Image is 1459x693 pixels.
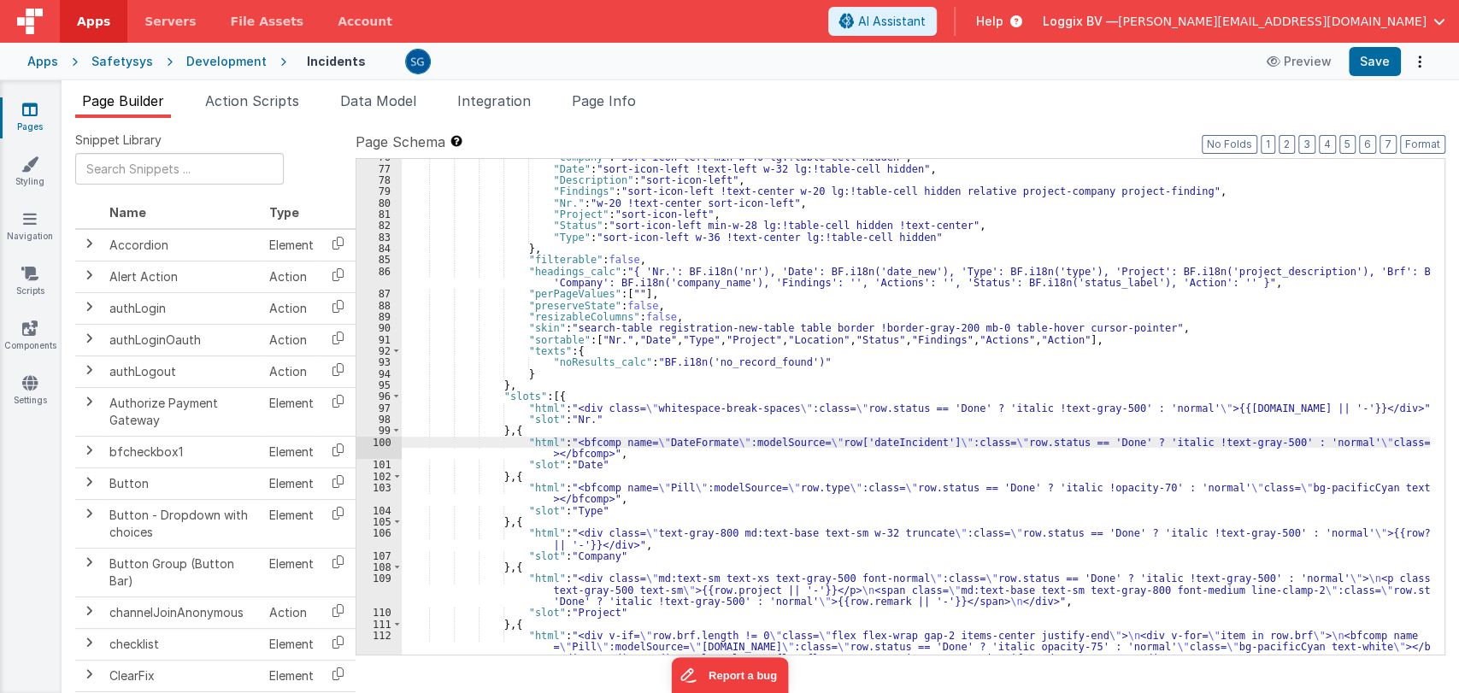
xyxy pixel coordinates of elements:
[356,527,402,550] div: 106
[262,387,321,436] td: Element
[103,436,262,467] td: bfcheckbox1
[103,548,262,596] td: Button Group (Button Bar)
[269,205,299,220] span: Type
[1202,135,1257,154] button: No Folds
[1349,47,1401,76] button: Save
[356,288,402,299] div: 87
[1339,135,1356,154] button: 5
[231,13,304,30] span: File Assets
[356,311,402,322] div: 89
[186,53,267,70] div: Development
[262,660,321,691] td: Element
[307,55,366,68] h4: Incidents
[356,334,402,345] div: 91
[356,402,402,414] div: 97
[75,153,284,185] input: Search Snippets ...
[262,292,321,324] td: Action
[103,355,262,387] td: authLogout
[356,254,402,265] div: 85
[356,345,402,356] div: 92
[1408,50,1432,73] button: Options
[356,607,402,618] div: 110
[356,425,402,436] div: 99
[1279,135,1295,154] button: 2
[356,516,402,527] div: 105
[1043,13,1118,30] span: Loggix BV —
[457,92,531,109] span: Integration
[262,324,321,355] td: Action
[262,261,321,292] td: Action
[103,596,262,628] td: channelJoinAnonymous
[356,208,402,220] div: 81
[356,300,402,311] div: 88
[356,414,402,425] div: 98
[1118,13,1427,30] span: [PERSON_NAME][EMAIL_ADDRESS][DOMAIN_NAME]
[144,13,196,30] span: Servers
[1298,135,1315,154] button: 3
[356,132,445,152] span: Page Schema
[103,387,262,436] td: Authorize Payment Gateway
[103,261,262,292] td: Alert Action
[356,379,402,391] div: 95
[262,355,321,387] td: Action
[262,229,321,261] td: Element
[27,53,58,70] div: Apps
[356,185,402,197] div: 79
[406,50,430,73] img: 385c22c1e7ebf23f884cbf6fb2c72b80
[75,132,162,149] span: Snippet Library
[262,548,321,596] td: Element
[205,92,299,109] span: Action Scripts
[356,243,402,254] div: 84
[858,13,926,30] span: AI Assistant
[103,229,262,261] td: Accordion
[356,482,402,505] div: 103
[1256,48,1342,75] button: Preview
[356,197,402,208] div: 80
[976,13,1003,30] span: Help
[262,467,321,499] td: Element
[82,92,164,109] span: Page Builder
[356,471,402,482] div: 102
[262,628,321,660] td: Element
[103,292,262,324] td: authLogin
[103,324,262,355] td: authLoginOauth
[356,573,402,607] div: 109
[103,660,262,691] td: ClearFix
[671,657,788,693] iframe: Marker.io feedback button
[356,266,402,289] div: 86
[356,368,402,379] div: 94
[356,550,402,561] div: 107
[1261,135,1275,154] button: 1
[109,205,146,220] span: Name
[572,92,636,109] span: Page Info
[356,163,402,174] div: 77
[77,13,110,30] span: Apps
[356,630,402,664] div: 112
[1359,135,1376,154] button: 6
[1043,13,1445,30] button: Loggix BV — [PERSON_NAME][EMAIL_ADDRESS][DOMAIN_NAME]
[103,499,262,548] td: Button - Dropdown with choices
[1380,135,1397,154] button: 7
[356,356,402,367] div: 93
[262,499,321,548] td: Element
[91,53,153,70] div: Safetysys
[356,561,402,573] div: 108
[356,322,402,333] div: 90
[103,467,262,499] td: Button
[356,174,402,185] div: 78
[356,220,402,231] div: 82
[356,437,402,460] div: 100
[262,436,321,467] td: Element
[340,92,416,109] span: Data Model
[356,459,402,470] div: 101
[356,505,402,516] div: 104
[356,619,402,630] div: 111
[356,391,402,402] div: 96
[1319,135,1336,154] button: 4
[356,232,402,243] div: 83
[262,596,321,628] td: Action
[828,7,937,36] button: AI Assistant
[1400,135,1445,154] button: Format
[103,628,262,660] td: checklist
